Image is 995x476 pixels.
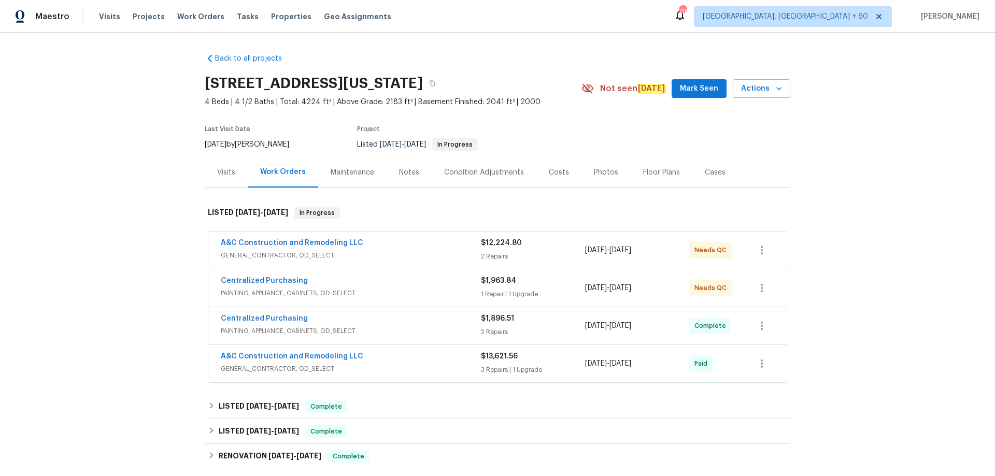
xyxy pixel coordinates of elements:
[357,126,380,132] span: Project
[177,11,224,22] span: Work Orders
[205,78,423,89] h2: [STREET_ADDRESS][US_STATE]
[271,11,311,22] span: Properties
[296,452,321,459] span: [DATE]
[637,84,665,93] em: [DATE]
[205,394,790,419] div: LISTED [DATE]-[DATE]Complete
[221,326,481,336] span: PAINTING, APPLIANCE, CABINETS, OD_SELECT
[444,167,524,178] div: Condition Adjustments
[481,251,585,262] div: 2 Repairs
[205,126,250,132] span: Last Visit Date
[679,6,686,17] div: 718
[481,239,522,247] span: $12,224.80
[221,288,481,298] span: PAINTING, APPLIANCE, CABINETS, OD_SELECT
[481,277,516,284] span: $1,963.84
[306,426,346,437] span: Complete
[219,450,321,463] h6: RENOVATION
[481,315,514,322] span: $1,896.51
[380,141,426,148] span: -
[481,327,585,337] div: 2 Repairs
[205,138,302,151] div: by [PERSON_NAME]
[208,207,288,219] h6: LISTED
[481,365,585,375] div: 3 Repairs | 1 Upgrade
[221,315,308,322] a: Centralized Purchasing
[423,74,442,93] button: Copy Address
[205,444,790,469] div: RENOVATION [DATE]-[DATE]Complete
[246,402,271,410] span: [DATE]
[221,277,308,284] a: Centralized Purchasing
[399,167,419,178] div: Notes
[404,141,426,148] span: [DATE]
[585,321,631,331] span: -
[585,247,607,254] span: [DATE]
[594,167,618,178] div: Photos
[672,79,727,98] button: Mark Seen
[694,358,712,369] span: Paid
[237,13,259,20] span: Tasks
[585,284,607,292] span: [DATE]
[703,11,868,22] span: [GEOGRAPHIC_DATA], [GEOGRAPHIC_DATA] + 60
[609,360,631,367] span: [DATE]
[609,247,631,254] span: [DATE]
[217,167,235,178] div: Visits
[221,364,481,374] span: GENERAL_CONTRACTOR, OD_SELECT
[324,11,391,22] span: Geo Assignments
[246,427,299,435] span: -
[274,402,299,410] span: [DATE]
[205,97,581,107] span: 4 Beds | 4 1/2 Baths | Total: 4224 ft² | Above Grade: 2183 ft² | Basement Finished: 2041 ft² | 2000
[133,11,165,22] span: Projects
[694,321,730,331] span: Complete
[260,167,306,177] div: Work Orders
[205,53,304,64] a: Back to all projects
[380,141,402,148] span: [DATE]
[219,400,299,413] h6: LISTED
[705,167,726,178] div: Cases
[221,353,363,360] a: A&C Construction and Remodeling LLC
[733,79,790,98] button: Actions
[433,141,477,148] span: In Progress
[99,11,120,22] span: Visits
[481,353,518,360] span: $13,621.56
[585,358,631,369] span: -
[694,283,731,293] span: Needs QC
[295,208,339,218] span: In Progress
[205,196,790,229] div: LISTED [DATE]-[DATE]In Progress
[585,245,631,255] span: -
[329,451,368,461] span: Complete
[680,82,718,95] span: Mark Seen
[357,141,478,148] span: Listed
[549,167,569,178] div: Costs
[585,322,607,329] span: [DATE]
[585,283,631,293] span: -
[274,427,299,435] span: [DATE]
[694,245,731,255] span: Needs QC
[600,83,665,94] span: Not seen
[205,419,790,444] div: LISTED [DATE]-[DATE]Complete
[268,452,321,459] span: -
[205,141,226,148] span: [DATE]
[585,360,607,367] span: [DATE]
[235,209,260,216] span: [DATE]
[481,289,585,299] div: 1 Repair | 1 Upgrade
[219,425,299,438] h6: LISTED
[235,209,288,216] span: -
[331,167,374,178] div: Maintenance
[221,250,481,261] span: GENERAL_CONTRACTOR, OD_SELECT
[609,322,631,329] span: [DATE]
[268,452,293,459] span: [DATE]
[306,401,346,412] span: Complete
[246,427,271,435] span: [DATE]
[609,284,631,292] span: [DATE]
[741,82,782,95] span: Actions
[263,209,288,216] span: [DATE]
[35,11,69,22] span: Maestro
[221,239,363,247] a: A&C Construction and Remodeling LLC
[643,167,680,178] div: Floor Plans
[246,402,299,410] span: -
[917,11,979,22] span: [PERSON_NAME]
